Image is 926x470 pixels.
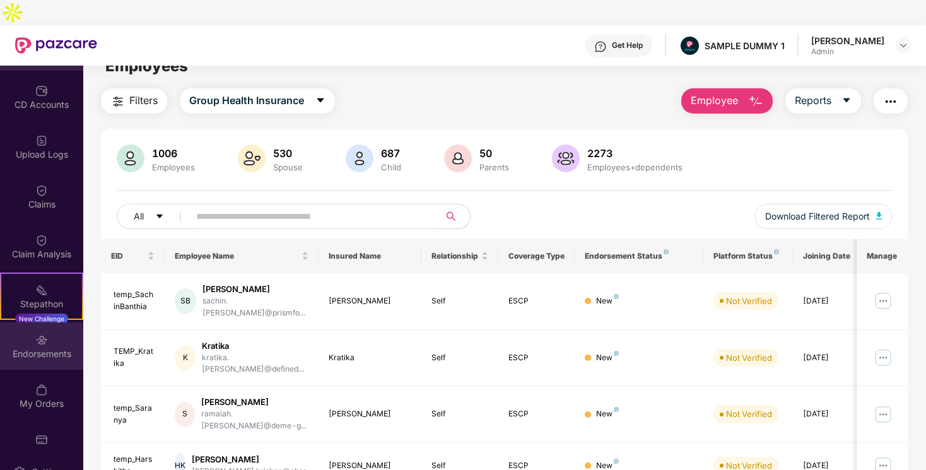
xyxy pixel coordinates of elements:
[165,239,319,273] th: Employee Name
[378,162,404,172] div: Child
[857,239,908,273] th: Manage
[552,144,580,172] img: svg+xml;base64,PHN2ZyB4bWxucz0iaHR0cDovL3d3dy53My5vcmcvMjAwMC9zdmciIHhtbG5zOnhsaW5rPSJodHRwOi8vd3...
[705,40,785,52] div: SAMPLE DUMMY 1
[35,384,48,396] img: svg+xml;base64,PHN2ZyBpZD0iTXlfT3JkZXJzIiBkYXRhLW5hbWU9Ik15IE9yZGVycyIgeG1sbnM9Imh0dHA6Ly93d3cudz...
[175,251,299,261] span: Employee Name
[508,295,565,307] div: ESCP
[594,40,607,53] img: svg+xml;base64,PHN2ZyBpZD0iSGVscC0zMngzMiIgeG1sbnM9Imh0dHA6Ly93d3cudzMub3JnLzIwMDAvc3ZnIiB3aWR0aD...
[192,454,313,466] div: [PERSON_NAME]
[681,37,699,55] img: Pazcare_Alternative_logo-01-01.png
[155,212,164,222] span: caret-down
[175,402,194,427] div: S
[105,57,188,75] span: Employees
[329,408,411,420] div: [PERSON_NAME]
[873,404,893,425] img: manageButton
[202,283,309,295] div: [PERSON_NAME]
[785,88,861,114] button: Reportscaret-down
[765,209,870,223] span: Download Filtered Report
[175,345,196,370] div: K
[329,295,411,307] div: [PERSON_NAME]
[201,408,308,432] div: ramaiah.[PERSON_NAME]@deme-g...
[35,134,48,147] img: svg+xml;base64,PHN2ZyBpZD0iVXBsb2FkX0xvZ3MiIGRhdGEtbmFtZT0iVXBsb2FkIExvZ3MiIHhtbG5zPSJodHRwOi8vd3...
[774,249,779,254] img: svg+xml;base64,PHN2ZyB4bWxucz0iaHR0cDovL3d3dy53My5vcmcvMjAwMC9zdmciIHdpZHRoPSI4IiBoZWlnaHQ9IjgiIH...
[596,408,619,420] div: New
[793,239,870,273] th: Joining Date
[315,95,325,107] span: caret-down
[111,251,146,261] span: EID
[202,352,308,376] div: kratika.[PERSON_NAME]@defined...
[713,251,783,261] div: Platform Status
[329,352,411,364] div: Kratika
[110,94,126,109] img: svg+xml;base64,PHN2ZyB4bWxucz0iaHR0cDovL3d3dy53My5vcmcvMjAwMC9zdmciIHdpZHRoPSIyNCIgaGVpZ2h0PSIyNC...
[803,352,860,364] div: [DATE]
[726,295,772,307] div: Not Verified
[431,352,488,364] div: Self
[35,433,48,446] img: svg+xml;base64,PHN2ZyBpZD0iUGF6Y2FyZCIgeG1sbnM9Imh0dHA6Ly93d3cudzMub3JnLzIwMDAvc3ZnIiB3aWR0aD0iMj...
[585,162,685,172] div: Employees+dependents
[614,459,619,464] img: svg+xml;base64,PHN2ZyB4bWxucz0iaHR0cDovL3d3dy53My5vcmcvMjAwMC9zdmciIHdpZHRoPSI4IiBoZWlnaHQ9IjgiIH...
[876,212,882,220] img: svg+xml;base64,PHN2ZyB4bWxucz0iaHR0cDovL3d3dy53My5vcmcvMjAwMC9zdmciIHhtbG5zOnhsaW5rPSJodHRwOi8vd3...
[149,162,197,172] div: Employees
[477,147,512,160] div: 50
[439,204,471,229] button: search
[35,284,48,297] img: svg+xml;base64,PHN2ZyB4bWxucz0iaHR0cDovL3d3dy53My5vcmcvMjAwMC9zdmciIHdpZHRoPSIyMSIgaGVpZ2h0PSIyMC...
[175,288,196,314] div: SB
[271,162,305,172] div: Spouse
[35,184,48,197] img: svg+xml;base64,PHN2ZyBpZD0iQ2xhaW0iIHhtbG5zPSJodHRwOi8vd3d3LnczLm9yZy8yMDAwL3N2ZyIgd2lkdGg9IjIwIi...
[346,144,373,172] img: svg+xml;base64,PHN2ZyB4bWxucz0iaHR0cDovL3d3dy53My5vcmcvMjAwMC9zdmciIHhtbG5zOnhsaW5rPSJodHRwOi8vd3...
[202,295,309,319] div: sachin.[PERSON_NAME]@prismfo...
[614,407,619,412] img: svg+xml;base64,PHN2ZyB4bWxucz0iaHR0cDovL3d3dy53My5vcmcvMjAwMC9zdmciIHdpZHRoPSI4IiBoZWlnaHQ9IjgiIH...
[35,234,48,247] img: svg+xml;base64,PHN2ZyBpZD0iQ2xhaW0iIHhtbG5zPSJodHRwOi8vd3d3LnczLm9yZy8yMDAwL3N2ZyIgd2lkdGg9IjIwIi...
[319,239,421,273] th: Insured Name
[803,295,860,307] div: [DATE]
[238,144,266,172] img: svg+xml;base64,PHN2ZyB4bWxucz0iaHR0cDovL3d3dy53My5vcmcvMjAwMC9zdmciIHhtbG5zOnhsaW5rPSJodHRwOi8vd3...
[873,291,893,311] img: manageButton
[755,204,893,229] button: Download Filtered Report
[117,204,194,229] button: Allcaret-down
[811,47,884,57] div: Admin
[271,147,305,160] div: 530
[114,289,155,313] div: temp_SachinBanthia
[585,147,685,160] div: 2273
[114,346,155,370] div: TEMP_Kratika
[201,396,308,408] div: [PERSON_NAME]
[691,93,738,109] span: Employee
[431,295,488,307] div: Self
[614,351,619,356] img: svg+xml;base64,PHN2ZyB4bWxucz0iaHR0cDovL3d3dy53My5vcmcvMjAwMC9zdmciIHdpZHRoPSI4IiBoZWlnaHQ9IjgiIH...
[803,408,860,420] div: [DATE]
[15,37,97,54] img: New Pazcare Logo
[189,93,304,109] span: Group Health Insurance
[35,85,48,97] img: svg+xml;base64,PHN2ZyBpZD0iQ0RfQWNjb3VudHMiIGRhdGEtbmFtZT0iQ0QgQWNjb3VudHMiIHhtbG5zPSJodHRwOi8vd3...
[748,94,763,109] img: svg+xml;base64,PHN2ZyB4bWxucz0iaHR0cDovL3d3dy53My5vcmcvMjAwMC9zdmciIHhtbG5zOnhsaW5rPSJodHRwOi8vd3...
[1,298,82,310] div: Stepathon
[726,408,772,420] div: Not Verified
[811,35,884,47] div: [PERSON_NAME]
[795,93,831,109] span: Reports
[444,144,472,172] img: svg+xml;base64,PHN2ZyB4bWxucz0iaHR0cDovL3d3dy53My5vcmcvMjAwMC9zdmciIHhtbG5zOnhsaW5rPSJodHRwOi8vd3...
[508,352,565,364] div: ESCP
[898,40,908,50] img: svg+xml;base64,PHN2ZyBpZD0iRHJvcGRvd24tMzJ4MzIiIHhtbG5zPSJodHRwOi8vd3d3LnczLm9yZy8yMDAwL3N2ZyIgd2...
[101,239,165,273] th: EID
[431,251,479,261] span: Relationship
[134,209,144,223] span: All
[431,408,488,420] div: Self
[421,239,498,273] th: Relationship
[498,239,575,273] th: Coverage Type
[202,340,308,352] div: Kratika
[883,94,898,109] img: svg+xml;base64,PHN2ZyB4bWxucz0iaHR0cDovL3d3dy53My5vcmcvMjAwMC9zdmciIHdpZHRoPSIyNCIgaGVpZ2h0PSIyNC...
[180,88,335,114] button: Group Health Insurancecaret-down
[614,294,619,299] img: svg+xml;base64,PHN2ZyB4bWxucz0iaHR0cDovL3d3dy53My5vcmcvMjAwMC9zdmciIHdpZHRoPSI4IiBoZWlnaHQ9IjgiIH...
[439,211,464,221] span: search
[149,147,197,160] div: 1006
[873,348,893,368] img: manageButton
[596,295,619,307] div: New
[664,249,669,254] img: svg+xml;base64,PHN2ZyB4bWxucz0iaHR0cDovL3d3dy53My5vcmcvMjAwMC9zdmciIHdpZHRoPSI4IiBoZWlnaHQ9IjgiIH...
[129,93,158,109] span: Filters
[726,351,772,364] div: Not Verified
[15,314,68,324] div: New Challenge
[117,144,144,172] img: svg+xml;base64,PHN2ZyB4bWxucz0iaHR0cDovL3d3dy53My5vcmcvMjAwMC9zdmciIHhtbG5zOnhsaW5rPSJodHRwOi8vd3...
[841,95,852,107] span: caret-down
[378,147,404,160] div: 687
[596,352,619,364] div: New
[35,334,48,346] img: svg+xml;base64,PHN2ZyBpZD0iRW5kb3JzZW1lbnRzIiB4bWxucz0iaHR0cDovL3d3dy53My5vcmcvMjAwMC9zdmciIHdpZH...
